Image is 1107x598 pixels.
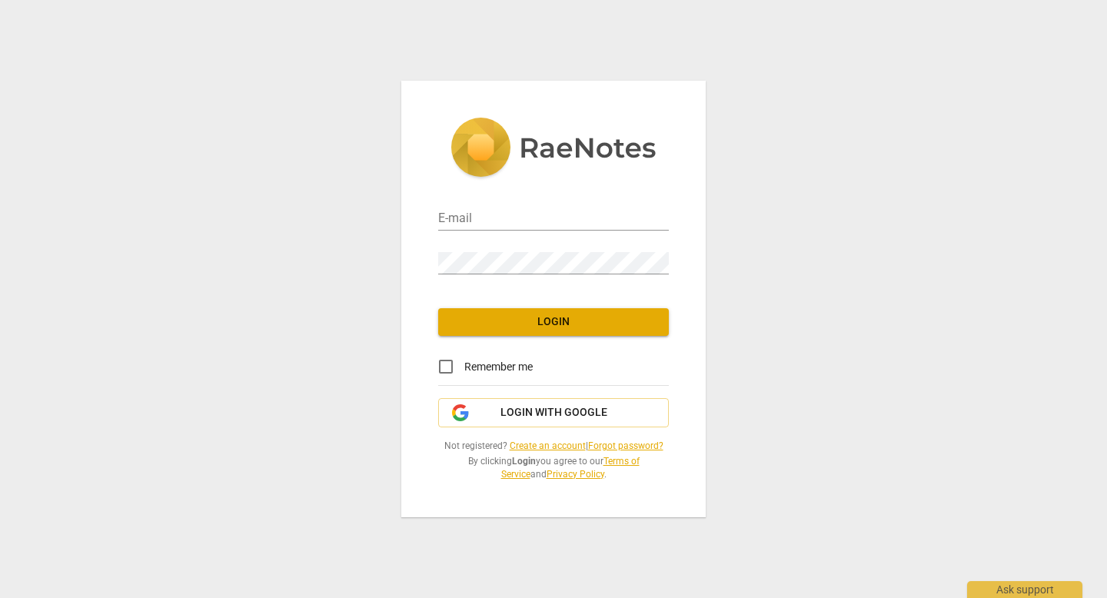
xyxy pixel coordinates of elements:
a: Privacy Policy [547,469,604,480]
button: Login [438,308,669,336]
span: Not registered? | [438,440,669,453]
img: 5ac2273c67554f335776073100b6d88f.svg [450,118,657,181]
a: Forgot password? [588,440,663,451]
a: Terms of Service [501,456,640,480]
span: Login [450,314,657,330]
span: Login with Google [500,405,607,420]
a: Create an account [510,440,586,451]
div: Ask support [967,581,1082,598]
button: Login with Google [438,398,669,427]
span: Remember me [464,359,533,375]
span: By clicking you agree to our and . [438,455,669,480]
b: Login [512,456,536,467]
